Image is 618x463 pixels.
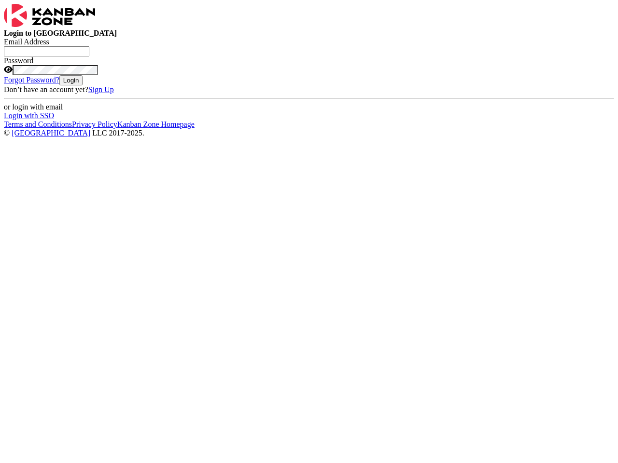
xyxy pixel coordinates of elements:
a: Forgot Password? [4,76,59,84]
a: Terms and Conditions [4,120,72,128]
a: [GEOGRAPHIC_DATA] [12,129,90,137]
a: Sign Up [88,85,114,94]
div: or login with email [4,103,614,111]
div: © LLC 2017- 2025 . [4,129,614,137]
button: Login [59,75,83,85]
label: Email Address [4,38,49,46]
img: Kanban Zone [4,4,95,27]
a: Privacy Policy [72,120,117,128]
label: Password [4,56,33,65]
b: Login to [GEOGRAPHIC_DATA] [4,29,117,37]
a: Login with SSO [4,111,54,120]
a: Kanban Zone Homepage [117,120,195,128]
div: Don’t have an account yet? [4,85,614,94]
